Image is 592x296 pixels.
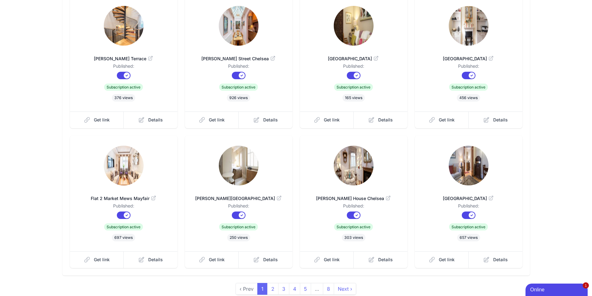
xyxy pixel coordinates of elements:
[323,283,334,295] a: 8
[195,203,282,212] dd: Published:
[354,112,407,128] a: Details
[324,257,340,263] span: Get link
[378,117,393,123] span: Details
[80,56,168,62] span: [PERSON_NAME] Terrace
[195,63,282,72] dd: Published:
[185,112,239,128] a: Get link
[449,6,489,46] img: hdmgvwaq8kfuacaafu0ghkkjd0oq
[324,117,340,123] span: Get link
[493,257,508,263] span: Details
[334,146,374,185] img: qm23tyanh8llne9rmxzedgaebrr7
[334,283,356,295] a: next
[80,63,168,72] dd: Published:
[94,117,110,123] span: Get link
[236,283,258,295] span: ‹ Prev
[289,283,300,295] a: 4
[239,112,292,128] a: Details
[80,48,168,63] a: [PERSON_NAME] Terrace
[219,223,258,230] span: Subscription active
[334,84,373,91] span: Subscription active
[219,84,258,91] span: Subscription active
[469,112,522,128] a: Details
[457,94,480,102] span: 456 views
[209,257,225,263] span: Get link
[80,203,168,212] dd: Published:
[439,117,455,123] span: Get link
[334,223,373,230] span: Subscription active
[267,283,278,295] a: 2
[300,283,311,295] a: 5
[311,283,323,295] span: …
[457,234,480,241] span: 657 views
[415,251,469,268] a: Get link
[227,94,250,102] span: 926 views
[310,56,397,62] span: [GEOGRAPHIC_DATA]
[342,234,365,241] span: 303 views
[300,112,354,128] a: Get link
[449,223,488,230] span: Subscription active
[310,188,397,203] a: [PERSON_NAME] House Chelsea
[310,63,397,72] dd: Published:
[195,48,282,63] a: [PERSON_NAME] Street Chelsea
[70,251,124,268] a: Get link
[124,112,177,128] a: Details
[257,283,268,295] span: 1
[334,6,374,46] img: 9b5v0ir1hdq8hllsqeesm40py5rd
[425,63,512,72] dd: Published:
[425,48,512,63] a: [GEOGRAPHIC_DATA]
[493,117,508,123] span: Details
[112,234,135,241] span: 697 views
[94,257,110,263] span: Get link
[104,84,143,91] span: Subscription active
[449,84,488,91] span: Subscription active
[425,56,512,62] span: [GEOGRAPHIC_DATA]
[185,251,239,268] a: Get link
[449,146,489,185] img: htmfqqdj5w74wrc65s3wna2sgno2
[310,195,397,202] span: [PERSON_NAME] House Chelsea
[310,203,397,212] dd: Published:
[80,188,168,203] a: Flat 2 Market Mews Mayfair
[195,56,282,62] span: [PERSON_NAME] Street Chelsea
[209,117,225,123] span: Get link
[104,146,144,185] img: xcoem7jyjxpu3fgtqe3kd93uc2z7
[425,195,512,202] span: [GEOGRAPHIC_DATA]
[219,6,259,46] img: wq8sw0j47qm6nw759ko380ndfzun
[300,251,354,268] a: Get link
[342,94,365,102] span: 165 views
[70,112,124,128] a: Get link
[469,251,522,268] a: Details
[227,234,250,241] span: 250 views
[525,282,589,296] iframe: chat widget
[263,257,278,263] span: Details
[278,283,289,295] a: 3
[195,195,282,202] span: [PERSON_NAME][GEOGRAPHIC_DATA]
[80,195,168,202] span: Flat 2 Market Mews Mayfair
[104,6,144,46] img: mtasz01fldrr9v8cnif9arsj44ov
[195,188,282,203] a: [PERSON_NAME][GEOGRAPHIC_DATA]
[236,283,356,295] nav: pager
[148,257,163,263] span: Details
[148,117,163,123] span: Details
[425,188,512,203] a: [GEOGRAPHIC_DATA]
[439,257,455,263] span: Get link
[124,251,177,268] a: Details
[239,251,292,268] a: Details
[415,112,469,128] a: Get link
[112,94,135,102] span: 376 views
[378,257,393,263] span: Details
[310,48,397,63] a: [GEOGRAPHIC_DATA]
[263,117,278,123] span: Details
[104,223,143,230] span: Subscription active
[219,146,259,185] img: id17mszkkv9a5w23y0miri8fotce
[425,203,512,212] dd: Published:
[354,251,407,268] a: Details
